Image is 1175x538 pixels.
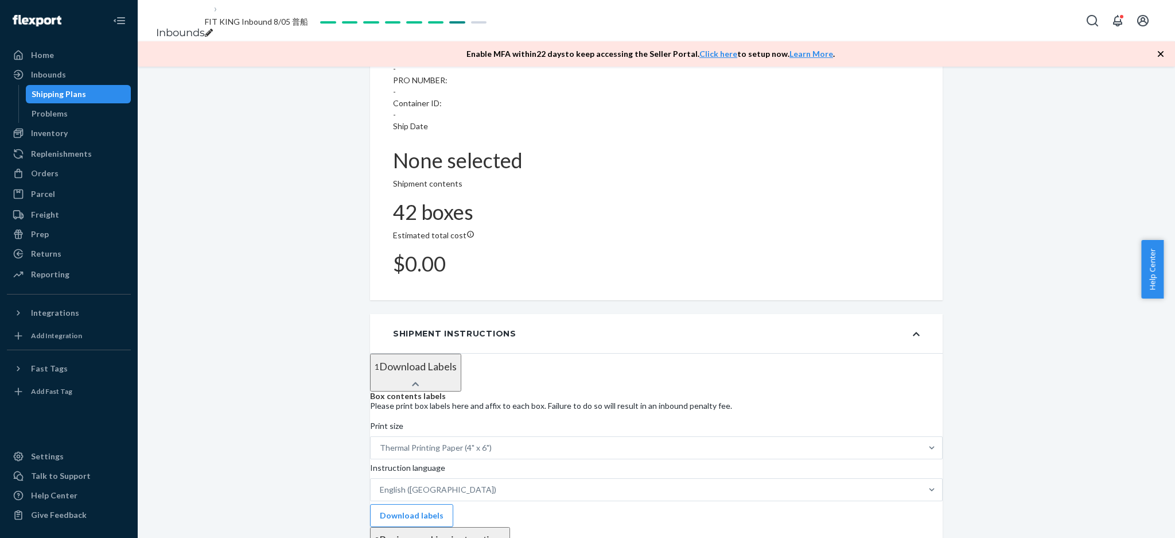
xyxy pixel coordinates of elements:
h1: None selected [393,149,523,172]
a: Help Center [7,486,131,505]
button: Close Navigation [108,9,131,32]
input: Print sizeThermal Printing Paper (4" x 6") [492,442,493,454]
a: Click here [699,49,737,59]
a: Settings [7,447,131,466]
a: Learn More [789,49,833,59]
a: Home [7,46,131,64]
div: Reporting [31,269,69,280]
div: - [393,86,920,98]
a: Shipping Plans [26,85,131,103]
div: Thermal Printing Paper (4" x 6") [380,442,492,454]
div: Inventory [31,127,68,139]
div: Shipping Plans [32,88,86,100]
div: Shipment Instructions [393,328,516,339]
img: Flexport logo [13,15,61,26]
div: Add Fast Tag [31,386,72,396]
a: Add Integration [7,327,131,345]
div: Give Feedback [31,509,87,521]
a: Returns [7,245,131,263]
button: Help Center [1141,240,1164,299]
a: Inbounds [156,26,205,39]
div: Returns [31,248,61,260]
div: Orders [31,168,59,179]
button: 1Download Labels [370,354,461,392]
div: Prep [31,229,49,240]
p: Shipment contents [393,178,920,189]
a: Reporting [7,265,131,284]
div: Container ID: [393,98,920,121]
div: Parcel [31,188,55,200]
div: Replenishments [31,148,92,160]
span: Instruction language [370,462,445,478]
div: Integrations [31,307,79,319]
a: Replenishments [7,145,131,163]
div: Home [31,49,54,61]
div: Please print box labels here and affix to each box. Failure to do so will result in an inbound pe... [370,400,920,412]
div: Problems [32,108,68,119]
div: Inbounds [31,69,66,80]
div: PRO NUMBER: [393,75,920,98]
span: Print size [370,420,403,436]
a: Freight [7,206,131,224]
h4: Box contents labels [370,392,920,400]
button: Open Search Box [1081,9,1104,32]
span: FIT KING Inbound 8/05 普船 [205,17,308,26]
button: Open notifications [1106,9,1129,32]
div: Help Center [31,490,77,501]
a: Orders [7,164,131,183]
button: Fast Tags [7,359,131,378]
a: Add Fast Tag [7,382,131,401]
button: Download labels [370,504,453,527]
div: Fast Tags [31,363,68,374]
h4: Download Labels [379,361,457,373]
a: Parcel [7,185,131,203]
div: 1 [375,361,379,373]
div: Add Integration [31,331,82,340]
p: Estimated total cost [393,230,920,241]
a: Problems [26,104,131,123]
p: Ship Date [393,121,920,132]
div: Talk to Support [31,470,91,482]
a: Prep [7,225,131,243]
p: Enable MFA within 22 days to keep accessing the Seller Portal. to setup now. . [466,48,835,60]
div: Settings [31,451,64,462]
div: Freight [31,209,59,220]
div: English ([GEOGRAPHIC_DATA]) [380,484,496,496]
button: Open account menu [1131,9,1154,32]
a: Talk to Support [7,467,131,485]
button: Give Feedback [7,506,131,524]
div: - [393,109,920,121]
a: Inventory [7,124,131,142]
input: Instruction languageEnglish ([GEOGRAPHIC_DATA]) [496,484,497,496]
h1: 42 boxes [393,201,920,224]
h1: $0.00 [393,253,920,276]
a: Inbounds [7,65,131,84]
button: Integrations [7,304,131,322]
div: - [393,63,920,75]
